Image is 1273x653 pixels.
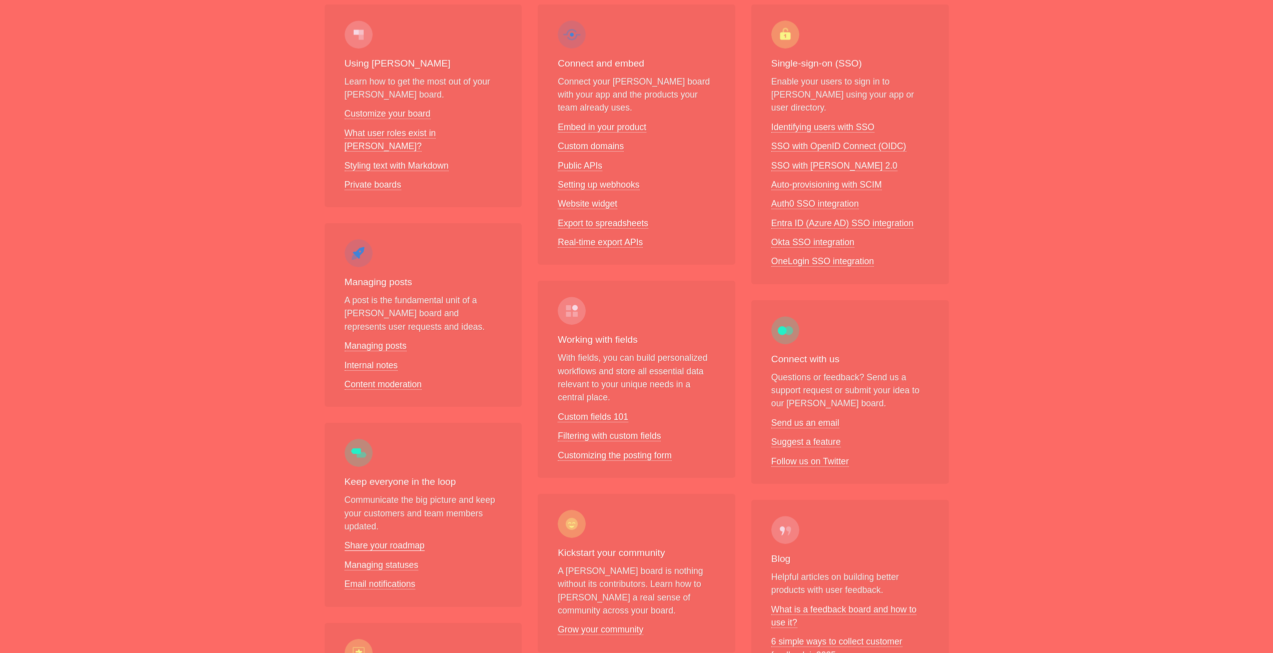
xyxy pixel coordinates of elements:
a: Okta SSO integration [771,237,854,248]
a: Content moderation [345,379,422,390]
a: Auth0 SSO integration [771,199,859,209]
h3: Managing posts [345,275,502,290]
h3: Keep everyone in the loop [345,475,502,489]
a: Internal notes [345,360,398,371]
a: Managing posts [345,341,407,351]
h3: Working with fields [558,333,715,347]
a: Embed in your product [558,122,646,133]
h3: Using [PERSON_NAME] [345,57,502,71]
a: Managing statuses [345,560,419,570]
a: SSO with [PERSON_NAME] 2.0 [771,161,897,171]
a: Filtering with custom fields [558,431,661,441]
p: Connect your [PERSON_NAME] board with your app and the products your team already uses. [558,75,715,115]
h3: Connect and embed [558,57,715,71]
a: Export to spreadsheets [558,218,648,229]
a: Real-time export APIs [558,237,643,248]
p: Questions or feedback? Send us a support request or submit your idea to our [PERSON_NAME] board. [771,371,929,410]
p: With fields, you can build personalized workflows and store all essential data relevant to your u... [558,351,715,404]
a: Custom fields 101 [558,412,628,422]
a: Private boards [345,180,401,190]
a: Public APIs [558,161,602,171]
a: Email notifications [345,579,416,589]
a: Auto-provisioning with SCIM [771,180,882,190]
h3: Connect with us [771,352,929,367]
p: Learn how to get the most out of your [PERSON_NAME] board. [345,75,502,102]
a: Setting up webhooks [558,180,639,190]
a: OneLogin SSO integration [771,256,874,267]
a: Suggest a feature [771,437,841,447]
a: Styling text with Markdown [345,161,449,171]
a: Customize your board [345,109,431,119]
a: What user roles exist in [PERSON_NAME]? [345,128,436,152]
p: Helpful articles on building better products with user feedback. [771,570,929,597]
p: Enable your users to sign in to [PERSON_NAME] using your app or user directory. [771,75,929,115]
h3: Kickstart your community [558,546,715,560]
a: Customizing the posting form [558,450,672,461]
a: Entra ID (Azure AD) SSO integration [771,218,914,229]
h3: Blog [771,552,929,566]
h3: Single-sign-on (SSO) [771,57,929,71]
a: Identifying users with SSO [771,122,874,133]
a: Website widget [558,199,617,209]
a: Share your roadmap [345,540,425,551]
a: What is a feedback board and how to use it? [771,604,916,628]
a: Grow your community [558,624,643,635]
p: Communicate the big picture and keep your customers and team members updated. [345,493,502,533]
p: A [PERSON_NAME] board is nothing without its contributors. Learn how to [PERSON_NAME] a real sens... [558,564,715,617]
a: Send us an email [771,418,839,428]
a: SSO with OpenID Connect (OIDC) [771,141,906,152]
p: A post is the fundamental unit of a [PERSON_NAME] board and represents user requests and ideas. [345,294,502,333]
a: Follow us on Twitter [771,456,849,467]
a: Custom domains [558,141,624,152]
